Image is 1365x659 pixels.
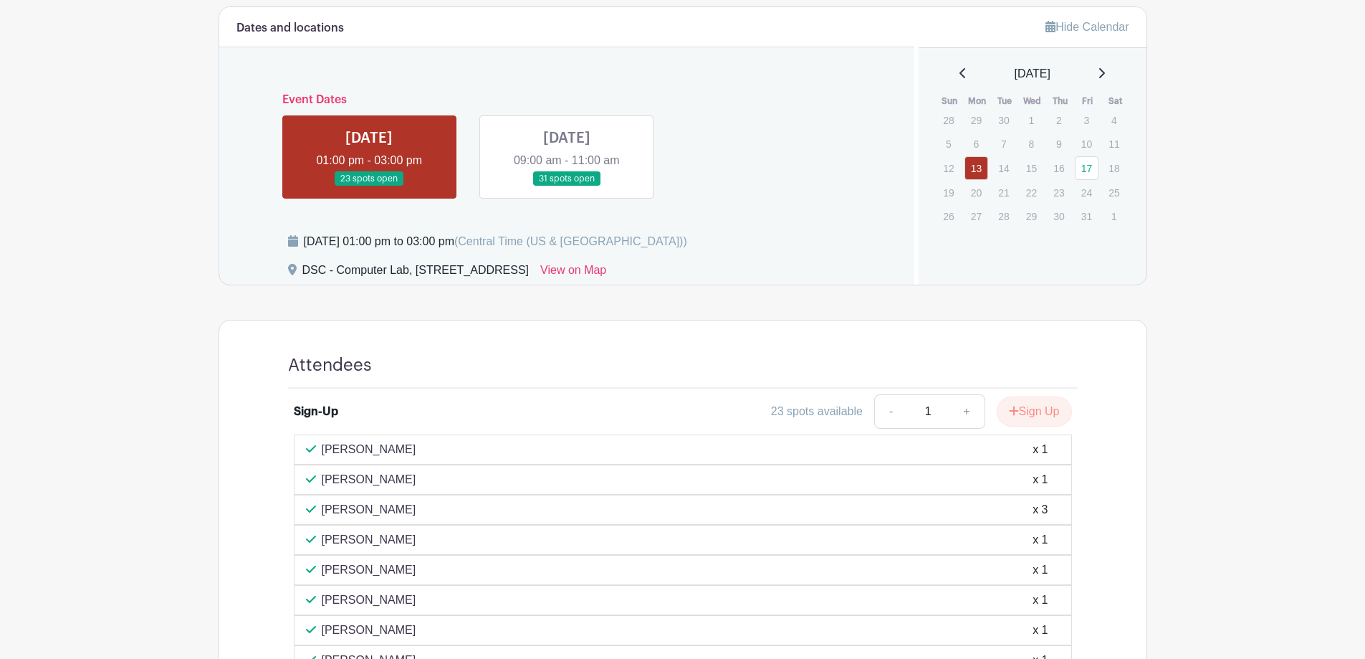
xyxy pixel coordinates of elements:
[304,233,687,250] div: [DATE] 01:00 pm to 03:00 pm
[1020,133,1043,155] p: 8
[991,94,1019,108] th: Tue
[302,262,530,285] div: DSC - Computer Lab, [STREET_ADDRESS]
[937,205,960,227] p: 26
[1020,181,1043,204] p: 22
[992,205,1015,227] p: 28
[937,157,960,179] p: 12
[322,592,416,609] p: [PERSON_NAME]
[1020,109,1043,131] p: 1
[1047,109,1071,131] p: 2
[1033,441,1048,458] div: x 1
[964,181,988,204] p: 20
[992,181,1015,204] p: 21
[1075,181,1098,204] p: 24
[1033,501,1048,518] div: x 3
[1020,157,1043,179] p: 15
[1015,65,1050,82] span: [DATE]
[1102,205,1126,227] p: 1
[1020,205,1043,227] p: 29
[1033,622,1048,639] div: x 1
[1075,205,1098,227] p: 31
[322,622,416,639] p: [PERSON_NAME]
[937,109,960,131] p: 28
[992,109,1015,131] p: 30
[322,471,416,488] p: [PERSON_NAME]
[1101,94,1129,108] th: Sat
[992,157,1015,179] p: 14
[1033,471,1048,488] div: x 1
[1033,592,1048,609] div: x 1
[964,205,988,227] p: 27
[1047,157,1071,179] p: 16
[322,441,416,458] p: [PERSON_NAME]
[288,355,372,376] h4: Attendees
[1019,94,1047,108] th: Wed
[236,22,344,35] h6: Dates and locations
[937,133,960,155] p: 5
[454,235,687,247] span: (Central Time (US & [GEOGRAPHIC_DATA]))
[1045,21,1129,33] a: Hide Calendar
[540,262,606,285] a: View on Map
[1102,109,1126,131] p: 4
[1075,156,1098,180] a: 17
[997,397,1072,427] button: Sign Up
[1047,133,1071,155] p: 9
[964,156,988,180] a: 13
[949,394,985,429] a: +
[771,403,863,420] div: 23 spots available
[1102,133,1126,155] p: 11
[1033,531,1048,549] div: x 1
[294,403,338,420] div: Sign-Up
[322,531,416,549] p: [PERSON_NAME]
[1047,205,1071,227] p: 30
[992,133,1015,155] p: 7
[1102,181,1126,204] p: 25
[322,501,416,518] p: [PERSON_NAME]
[1075,133,1098,155] p: 10
[322,561,416,579] p: [PERSON_NAME]
[1075,109,1098,131] p: 3
[964,109,988,131] p: 29
[964,94,992,108] th: Mon
[1047,181,1071,204] p: 23
[1074,94,1102,108] th: Fri
[1033,561,1048,579] div: x 1
[271,93,863,107] h6: Event Dates
[1102,157,1126,179] p: 18
[874,394,907,429] a: -
[936,94,964,108] th: Sun
[937,181,960,204] p: 19
[964,133,988,155] p: 6
[1046,94,1074,108] th: Thu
